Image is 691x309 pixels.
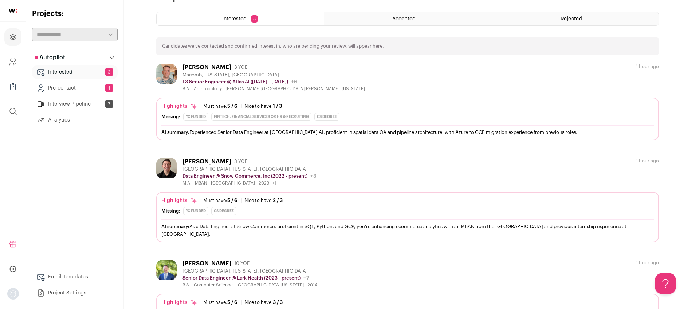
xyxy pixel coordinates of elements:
div: Must have: [203,300,237,305]
a: Company and ATS Settings [4,53,21,71]
a: Accepted [324,12,491,25]
a: [PERSON_NAME] 3 YOE Macomb, [US_STATE], [GEOGRAPHIC_DATA] L3 Senior Engineer @ Atlas AI ([DATE] -... [156,64,659,140]
span: 3 [105,68,113,76]
a: Interested3 [32,65,118,79]
button: Autopilot [32,50,118,65]
div: Missing: [161,208,180,214]
span: Interested [222,16,247,21]
div: [GEOGRAPHIC_DATA], [US_STATE], [GEOGRAPHIC_DATA] [182,268,317,274]
div: 1 hour ago [636,260,659,266]
h2: Projects: [32,9,118,19]
div: [PERSON_NAME] [182,158,231,165]
span: 5 / 6 [227,104,237,108]
div: Experienced Senior Data Engineer at [GEOGRAPHIC_DATA] AI, proficient in spatial data QA and pipel... [161,128,654,136]
div: 1 hour ago [636,158,659,164]
div: As a Data Engineer at Snow Commerce, proficient in SQL, Python, and GCP, you're enhancing ecommer... [161,223,654,238]
img: 11898694613d838859b89ddb1df5626925ae7aecbb53bd0f0b9d4d17c3b177ec.jpg [156,64,177,84]
div: Nice to have: [244,103,282,109]
span: 3 / 3 [273,300,283,305]
ul: | [203,198,283,203]
div: [GEOGRAPHIC_DATA], [US_STATE], [GEOGRAPHIC_DATA] [182,166,317,172]
span: 10 YOE [234,261,250,266]
div: [PERSON_NAME] [182,64,231,71]
div: [PERSON_NAME] [182,260,231,267]
div: YC Funded [183,113,208,121]
p: Data Engineer @ Snow Commerce, Inc (2022 - present) [182,173,307,179]
span: 3 YOE [234,159,247,165]
div: Missing: [161,114,180,120]
span: Accepted [392,16,416,21]
a: Email Templates [32,270,118,284]
a: Interview Pipeline7 [32,97,118,111]
span: 7 [105,100,113,108]
div: CS degree [211,207,236,215]
p: L3 Senior Engineer @ Atlas AI ([DATE] - [DATE]) [182,79,288,85]
button: Open dropdown [7,288,19,300]
a: Project Settings [32,286,118,300]
img: a6ffad33f932c1e38b3f5b028fff1b84058723ebc68ca2a69417f5026d0f8dcf.jpg [156,158,177,178]
span: 1 [105,84,113,92]
img: c71ac11356870abdc851e2aec0c100d432fc506485ae7268c323a38bfc0669a5.jpg [156,260,177,280]
span: 5 / 6 [227,198,237,203]
div: Highlights [161,103,197,110]
iframe: Help Scout Beacon - Open [655,273,676,294]
span: AI summary: [161,130,189,135]
span: Rejected [561,16,582,21]
div: M.A. - MBAN - [GEOGRAPHIC_DATA] - 2023 [182,180,317,186]
ul: | [203,103,282,109]
span: 5 / 6 [227,300,237,305]
div: Must have: [203,103,237,109]
ul: | [203,300,283,305]
a: Company Lists [4,78,21,95]
a: Projects [4,28,21,46]
a: [PERSON_NAME] 3 YOE [GEOGRAPHIC_DATA], [US_STATE], [GEOGRAPHIC_DATA] Data Engineer @ Snow Commerc... [156,158,659,242]
span: 1 / 3 [273,104,282,108]
span: 2 / 3 [273,198,283,203]
img: wellfound-shorthand-0d5821cbd27db2630d0214b213865d53afaa358527fdda9d0ea32b1df1b89c2c.svg [9,9,17,13]
div: 1 hour ago [636,64,659,70]
div: Fintech, Financial Services or HR & Recruiting [211,113,311,121]
div: B.S. - Computer Science - [GEOGRAPHIC_DATA][US_STATE] - 2014 [182,282,317,288]
div: Nice to have: [244,198,283,203]
span: +1 [272,181,276,185]
a: Rejected [491,12,658,25]
span: +6 [291,79,297,84]
a: Pre-contact1 [32,81,118,95]
span: +3 [310,174,317,179]
p: Senior Data Engineer @ Lark Health (2023 - present) [182,275,301,281]
span: 3 YOE [234,64,247,70]
span: AI summary: [161,224,189,229]
div: Nice to have: [244,300,283,305]
p: Candidates we’ve contacted and confirmed interest in, who are pending your review, will appear here. [162,43,384,49]
div: B.A. - Anthropology - [PERSON_NAME][GEOGRAPHIC_DATA][PERSON_NAME]–[US_STATE] [182,86,365,92]
div: Must have: [203,198,237,203]
p: Autopilot [35,53,65,62]
div: Highlights [161,299,197,306]
div: CS degree [314,113,339,121]
div: Macomb, [US_STATE], [GEOGRAPHIC_DATA] [182,72,365,78]
img: nopic.png [7,288,19,300]
span: +7 [303,276,309,281]
span: 3 [251,15,258,23]
div: Highlights [161,197,197,204]
div: YC Funded [183,207,208,215]
a: Analytics [32,113,118,127]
